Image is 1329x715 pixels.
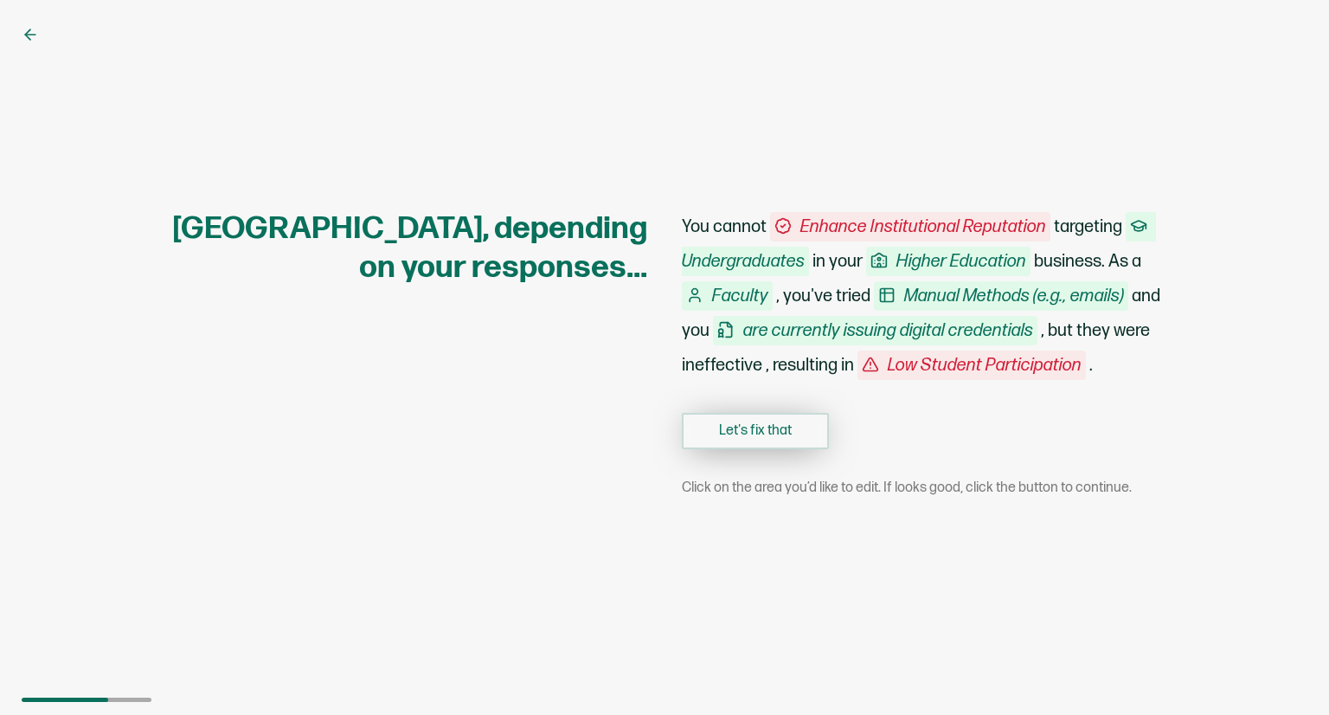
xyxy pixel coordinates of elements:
span: , you've tried [776,286,870,306]
span: Faculty [682,281,773,311]
span: business. As a [1034,251,1141,272]
span: Low Student Participation [857,351,1086,380]
span: in your [812,251,863,272]
span: targeting [1054,216,1122,237]
span: are currently issuing digital credentials [713,316,1037,345]
span: Higher Education [866,247,1030,276]
iframe: Chat Widget [1242,632,1329,715]
span: . [1089,355,1093,376]
h1: [GEOGRAPHIC_DATA], depending on your responses... [163,209,647,287]
button: Let's fix that [682,413,829,449]
span: Enhance Institutional Reputation [770,212,1050,242]
span: Manual Methods (e.g., emails) [874,281,1128,311]
span: , resulting in [766,355,854,376]
span: You cannot [682,216,767,237]
span: Click on the area you’d like to edit. If looks good, click the button to continue. [682,480,1132,497]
